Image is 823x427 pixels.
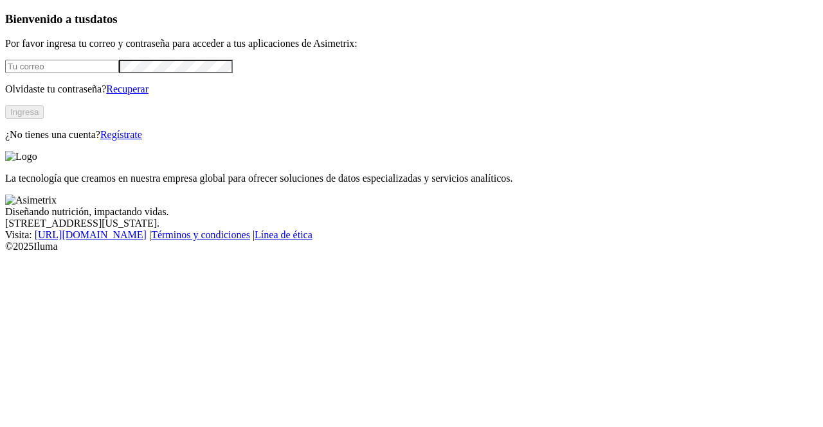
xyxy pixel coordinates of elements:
[35,229,147,240] a: [URL][DOMAIN_NAME]
[5,241,818,252] div: © 2025 Iluma
[5,173,818,184] p: La tecnología que creamos en nuestra empresa global para ofrecer soluciones de datos especializad...
[5,129,818,141] p: ¿No tienes una cuenta?
[90,12,118,26] span: datos
[5,218,818,229] div: [STREET_ADDRESS][US_STATE].
[106,83,149,94] a: Recuperar
[255,229,312,240] a: Línea de ética
[5,195,57,206] img: Asimetrix
[5,38,818,49] p: Por favor ingresa tu correo y contraseña para acceder a tus aplicaciones de Asimetrix:
[151,229,250,240] a: Términos y condiciones
[5,60,119,73] input: Tu correo
[5,105,44,119] button: Ingresa
[5,229,818,241] div: Visita : | |
[5,12,818,26] h3: Bienvenido a tus
[5,206,818,218] div: Diseñando nutrición, impactando vidas.
[100,129,142,140] a: Regístrate
[5,151,37,162] img: Logo
[5,83,818,95] p: Olvidaste tu contraseña?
